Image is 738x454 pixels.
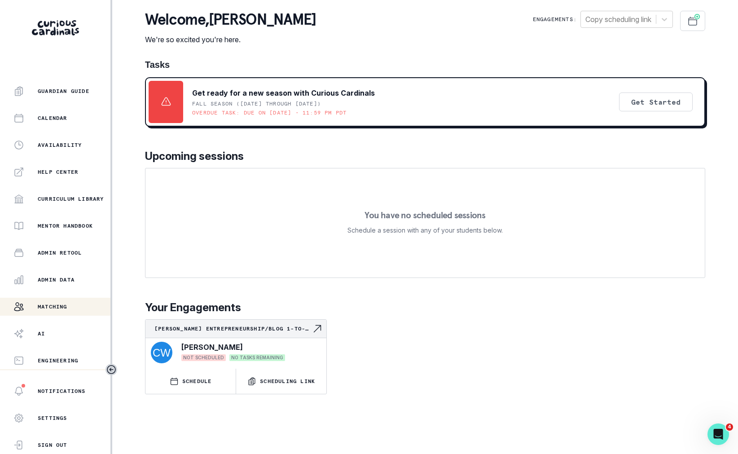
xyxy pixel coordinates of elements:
[347,225,503,236] p: Schedule a session with any of your students below.
[145,11,316,29] p: Welcome , [PERSON_NAME]
[38,388,86,395] p: Notifications
[38,88,89,95] p: Guardian Guide
[38,141,82,149] p: Availability
[145,59,705,70] h1: Tasks
[726,423,733,431] span: 4
[38,222,93,229] p: Mentor Handbook
[192,100,321,107] p: Fall Season ([DATE] through [DATE])
[38,195,104,203] p: Curriculum Library
[236,369,326,394] button: Scheduling Link
[38,441,67,449] p: Sign Out
[192,88,375,98] p: Get ready for a new season with Curious Cardinals
[38,414,67,422] p: Settings
[192,109,347,116] p: Overdue task: Due on [DATE] • 11:59 PM PDT
[182,378,212,385] p: SCHEDULE
[38,115,67,122] p: Calendar
[707,423,729,445] iframe: Intercom live chat
[145,320,326,365] a: [PERSON_NAME] Entrepreneurship/Blog 1-to-1-courseNavigate to engagement page[PERSON_NAME]NOT SCHE...
[38,276,75,283] p: Admin Data
[260,378,315,385] p: Scheduling Link
[145,148,705,164] p: Upcoming sessions
[145,34,316,45] p: We're so excited you're here.
[181,342,243,353] p: [PERSON_NAME]
[680,11,705,31] button: Schedule Sessions
[151,342,172,363] img: svg
[105,364,117,375] button: Toggle sidebar
[154,325,312,332] p: [PERSON_NAME] Entrepreneurship/Blog 1-to-1-course
[38,303,67,310] p: Matching
[38,168,78,176] p: Help Center
[312,323,323,334] svg: Navigate to engagement page
[619,93,693,111] button: Get Started
[229,354,285,361] span: NO TASKS REMAINING
[38,249,82,256] p: Admin Retool
[145,369,236,394] button: SCHEDULE
[365,211,485,220] p: You have no scheduled sessions
[181,354,226,361] span: NOT SCHEDULED
[38,357,78,364] p: Engineering
[533,16,577,23] p: Engagements:
[32,20,79,35] img: Curious Cardinals Logo
[38,330,45,337] p: AI
[145,300,705,316] p: Your Engagements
